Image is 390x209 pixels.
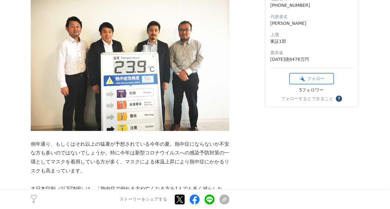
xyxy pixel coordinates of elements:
button: ？ [336,96,342,102]
dt: 代表者名 [270,14,353,20]
dt: 上場 [270,32,353,38]
dd: [PERSON_NAME] [270,20,353,27]
dd: [DATE]億6476万円 [270,56,353,63]
dd: 東証1部 [270,38,353,45]
span: ？ [337,96,341,101]
button: フォロー [289,73,334,84]
dd: [PHONE_NUMBER] [270,2,353,9]
p: ストーリーをシェアする [119,197,167,202]
p: 0 [31,201,37,204]
div: フォローするとできること [281,96,333,101]
p: 例年通り、もしくはそれ以上の猛暑が予想されている今年の夏。熱中症にならないか不安な方も多いのではないでしょうか。特に今年は新型コロナウイルスへの感染予防対策の一環としてマスクを着用している方が多... [31,140,229,176]
dt: 資本金 [270,50,353,56]
div: 5フォロワー [289,87,334,93]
